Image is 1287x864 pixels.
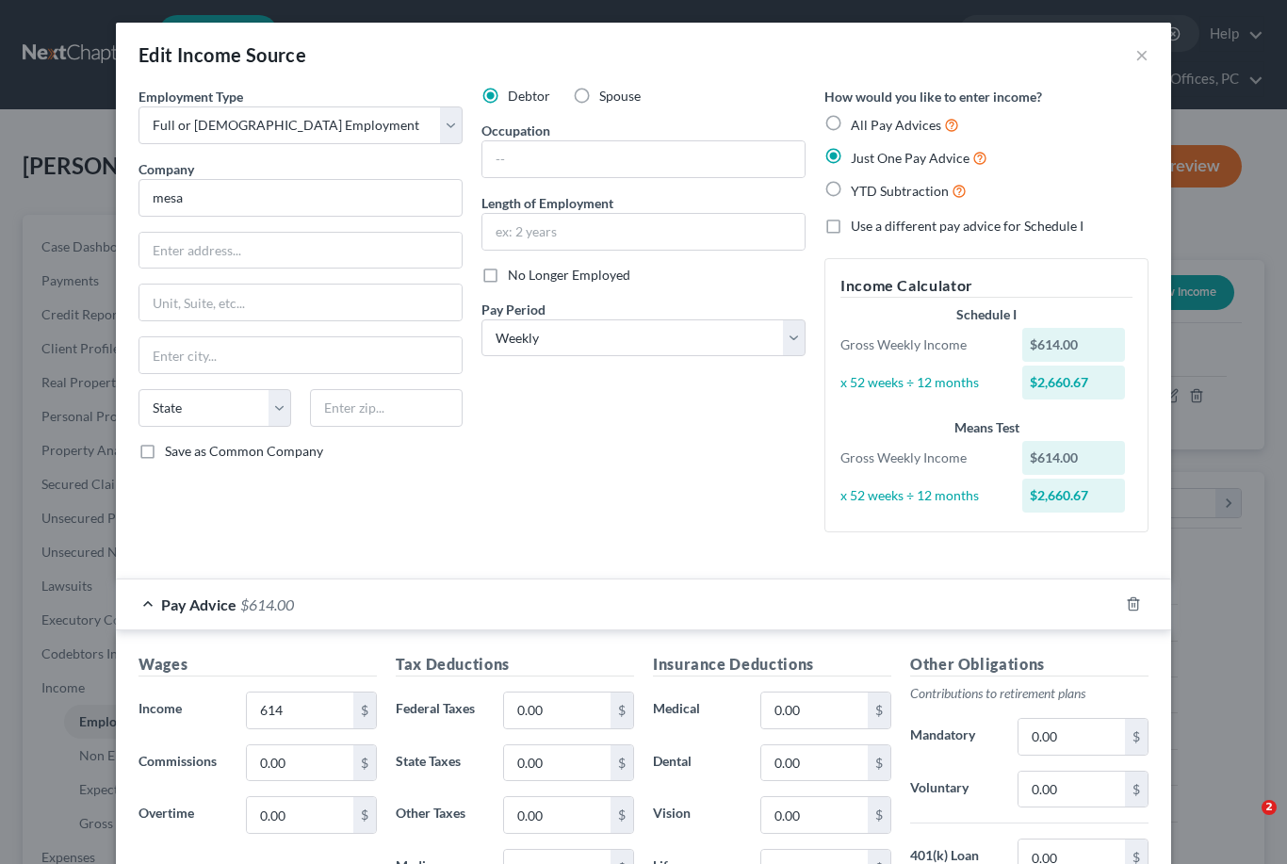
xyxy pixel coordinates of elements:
label: Occupation [481,121,550,140]
div: $ [353,797,376,833]
span: Company [138,161,194,177]
label: How would you like to enter income? [824,87,1042,106]
div: Schedule I [840,305,1132,324]
iframe: Intercom live chat [1223,800,1268,845]
input: ex: 2 years [482,214,805,250]
h5: Income Calculator [840,274,1132,298]
div: Gross Weekly Income [831,335,1013,354]
input: Search company by name... [138,179,463,217]
span: Save as Common Company [165,443,323,459]
div: Gross Weekly Income [831,448,1013,467]
div: $ [868,797,890,833]
div: $ [353,745,376,781]
input: 0.00 [504,693,611,728]
input: 0.00 [504,745,611,781]
div: $614.00 [1022,328,1126,362]
input: 0.00 [247,693,353,728]
label: Voluntary [901,771,1008,808]
div: Edit Income Source [138,41,306,68]
p: Contributions to retirement plans [910,684,1149,703]
input: Enter address... [139,233,462,269]
span: Pay Advice [161,595,236,613]
input: 0.00 [1018,772,1125,807]
input: Enter zip... [310,389,463,427]
label: Mandatory [901,718,1008,756]
label: Other Taxes [386,796,494,834]
div: $ [1125,772,1148,807]
div: $ [868,745,890,781]
label: Length of Employment [481,193,613,213]
h5: Insurance Deductions [653,653,891,677]
span: Employment Type [138,89,243,105]
div: Means Test [840,418,1132,437]
input: Enter city... [139,337,462,373]
h5: Tax Deductions [396,653,634,677]
label: Federal Taxes [386,692,494,729]
input: 0.00 [247,797,353,833]
div: x 52 weeks ÷ 12 months [831,486,1013,505]
span: $614.00 [240,595,294,613]
div: $ [611,745,633,781]
div: x 52 weeks ÷ 12 months [831,373,1013,392]
label: Overtime [129,796,236,834]
input: Unit, Suite, etc... [139,285,462,320]
div: $2,660.67 [1022,479,1126,513]
label: Dental [643,744,751,782]
input: 0.00 [761,745,868,781]
input: 0.00 [761,693,868,728]
button: × [1135,43,1149,66]
div: $ [611,797,633,833]
span: No Longer Employed [508,267,630,283]
h5: Wages [138,653,377,677]
input: 0.00 [247,745,353,781]
div: $2,660.67 [1022,366,1126,399]
div: $ [1125,719,1148,755]
span: YTD Subtraction [851,183,949,199]
input: 0.00 [761,797,868,833]
label: Medical [643,692,751,729]
span: All Pay Advices [851,117,941,133]
label: State Taxes [386,744,494,782]
input: 0.00 [504,797,611,833]
div: $ [611,693,633,728]
span: Spouse [599,88,641,104]
span: Pay Period [481,302,546,318]
span: 2 [1262,800,1277,815]
span: Income [138,700,182,716]
span: Use a different pay advice for Schedule I [851,218,1083,234]
div: $ [868,693,890,728]
div: $ [353,693,376,728]
label: Vision [643,796,751,834]
span: Just One Pay Advice [851,150,969,166]
span: Debtor [508,88,550,104]
h5: Other Obligations [910,653,1149,677]
div: $614.00 [1022,441,1126,475]
label: Commissions [129,744,236,782]
input: 0.00 [1018,719,1125,755]
input: -- [482,141,805,177]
